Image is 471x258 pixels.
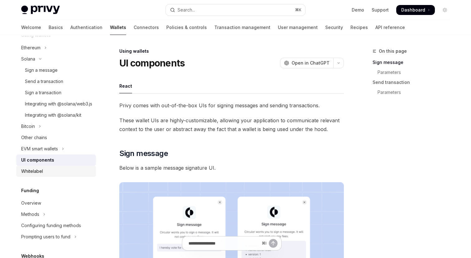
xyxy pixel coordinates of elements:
[379,47,407,55] span: On this page
[21,211,39,218] div: Methods
[134,20,159,35] a: Connectors
[350,20,368,35] a: Recipes
[21,20,41,35] a: Welcome
[21,6,60,14] img: light logo
[21,222,81,229] div: Configuring funding methods
[372,7,389,13] a: Support
[21,134,47,141] div: Other chains
[440,5,450,15] button: Toggle dark mode
[16,209,96,220] button: Toggle Methods section
[119,148,168,158] span: Sign message
[375,20,405,35] a: API reference
[25,89,61,96] div: Sign a transaction
[25,100,92,108] div: Integrating with @solana/web3.js
[16,121,96,132] button: Toggle Bitcoin section
[16,220,96,231] a: Configuring funding methods
[373,67,455,77] a: Parameters
[16,197,96,209] a: Overview
[16,76,96,87] a: Send a transaction
[16,154,96,166] a: UI components
[292,60,330,66] span: Open in ChatGPT
[119,57,185,69] h1: UI components
[325,20,343,35] a: Security
[70,20,102,35] a: Authentication
[214,20,270,35] a: Transaction management
[21,187,39,194] h5: Funding
[269,239,278,248] button: Send message
[21,55,35,63] div: Solana
[21,168,43,175] div: Whitelabel
[49,20,63,35] a: Basics
[166,4,305,16] button: Open search
[16,143,96,154] button: Toggle EVM smart wallets section
[16,53,96,65] button: Toggle Solana section
[373,87,455,97] a: Parameters
[25,78,63,85] div: Send a transaction
[25,66,58,74] div: Sign a message
[295,7,302,12] span: ⌘ K
[119,48,344,54] div: Using wallets
[373,77,455,87] a: Send transaction
[110,20,126,35] a: Wallets
[16,87,96,98] a: Sign a transaction
[21,145,58,153] div: EVM smart wallets
[21,123,35,130] div: Bitcoin
[16,110,96,121] a: Integrating with @solana/kit
[280,58,333,68] button: Open in ChatGPT
[396,5,435,15] a: Dashboard
[166,20,207,35] a: Policies & controls
[178,6,195,14] div: Search...
[352,7,364,13] a: Demo
[401,7,425,13] span: Dashboard
[16,65,96,76] a: Sign a message
[188,236,259,250] input: Ask a question...
[16,42,96,53] button: Toggle Ethereum section
[25,111,81,119] div: Integrating with @solana/kit
[21,199,41,207] div: Overview
[119,79,132,93] div: React
[119,116,344,134] span: These wallet UIs are highly-customizable, allowing your application to communicate relevant conte...
[373,57,455,67] a: Sign message
[21,156,54,164] div: UI components
[21,233,70,241] div: Prompting users to fund
[16,98,96,110] a: Integrating with @solana/web3.js
[16,166,96,177] a: Whitelabel
[278,20,318,35] a: User management
[119,101,344,110] span: Privy comes with out-of-the-box UIs for signing messages and sending transactions.
[119,163,344,172] span: Below is a sample message signature UI.
[21,44,40,51] div: Ethereum
[16,231,96,242] button: Toggle Prompting users to fund section
[16,132,96,143] a: Other chains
